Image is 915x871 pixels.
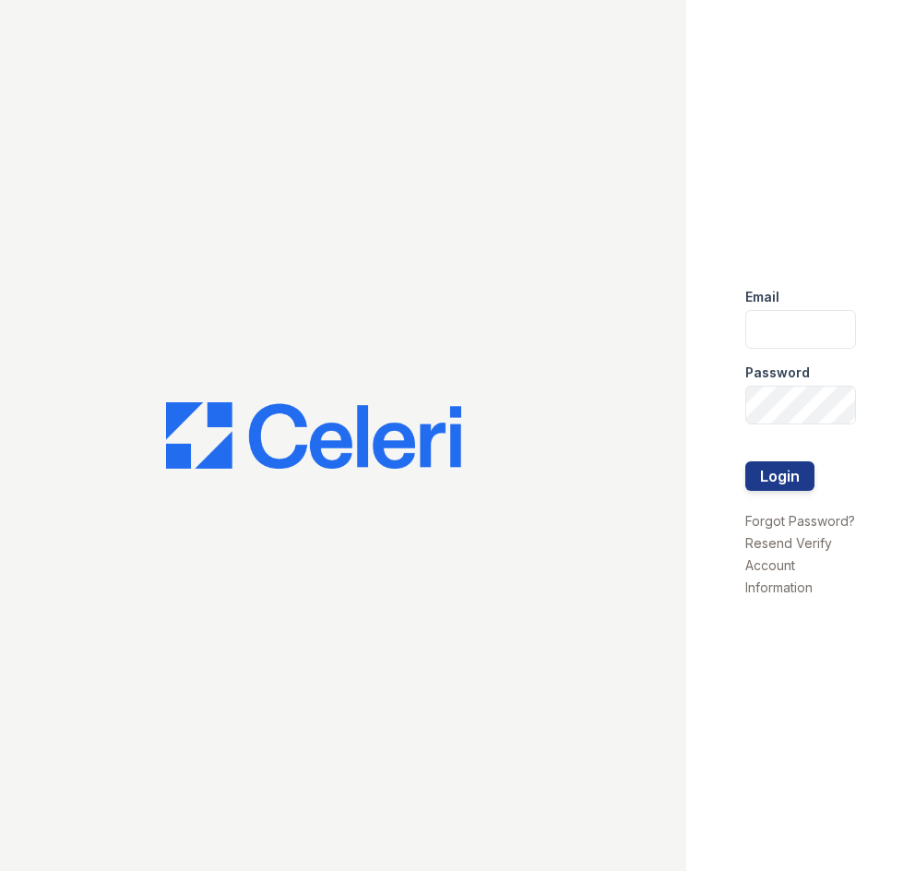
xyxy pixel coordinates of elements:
a: Resend Verify Account Information [745,535,832,595]
label: Email [745,288,779,306]
img: CE_Logo_Blue-a8612792a0a2168367f1c8372b55b34899dd931a85d93a1a3d3e32e68fde9ad4.png [166,402,461,469]
label: Password [745,364,810,382]
a: Forgot Password? [745,513,855,529]
button: Login [745,461,814,491]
